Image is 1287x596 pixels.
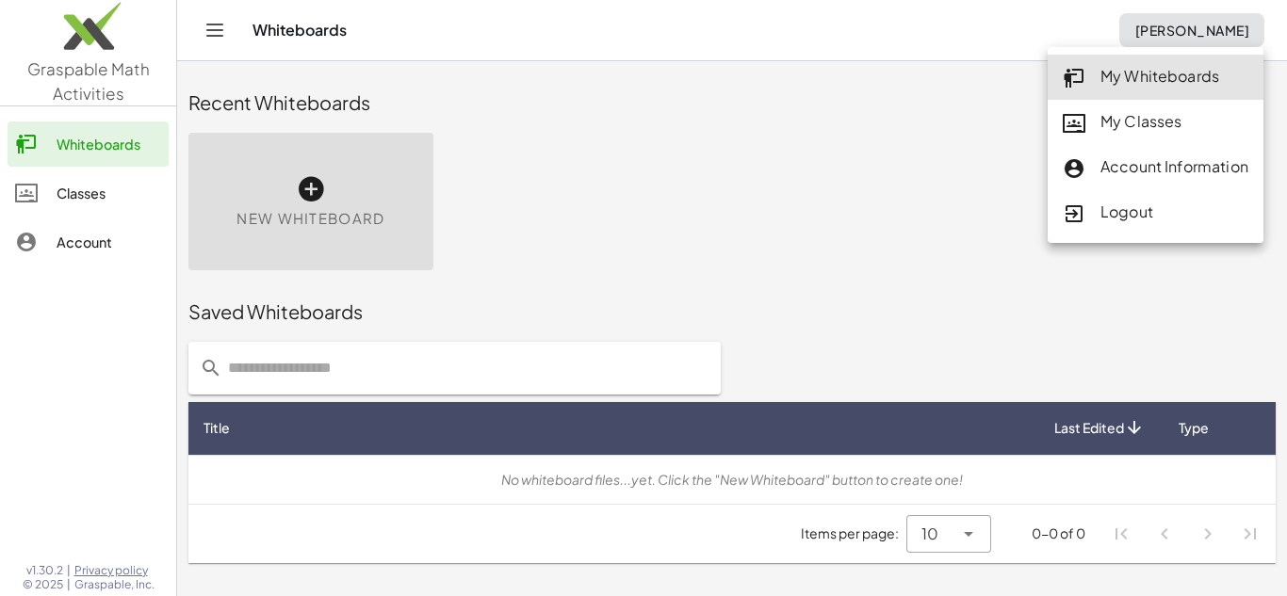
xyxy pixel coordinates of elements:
[1048,55,1263,100] a: My Whiteboards
[1119,13,1264,47] button: [PERSON_NAME]
[23,577,63,592] span: © 2025
[1054,418,1124,438] span: Last Edited
[67,577,71,592] span: |
[200,15,230,45] button: Toggle navigation
[8,170,169,216] a: Classes
[27,58,150,104] span: Graspable Math Activities
[1032,524,1085,543] div: 0-0 of 0
[1179,418,1209,438] span: Type
[1063,201,1248,225] div: Logout
[74,563,155,578] a: Privacy policy
[188,89,1276,116] div: Recent Whiteboards
[200,357,222,379] i: prepended action
[57,133,161,155] div: Whiteboards
[204,418,230,438] span: Title
[1048,100,1263,145] a: My Classes
[1063,65,1248,89] div: My Whiteboards
[188,298,1276,325] div: Saved Whiteboards
[26,563,63,578] span: v1.30.2
[57,231,161,253] div: Account
[74,577,155,592] span: Graspable, Inc.
[204,470,1261,490] div: No whiteboard files...yet. Click the "New Whiteboard" button to create one!
[8,219,169,265] a: Account
[921,523,938,545] span: 10
[1100,512,1272,556] nav: Pagination Navigation
[57,182,161,204] div: Classes
[1063,110,1248,135] div: My Classes
[1134,22,1249,39] span: [PERSON_NAME]
[801,524,906,543] span: Items per page:
[1063,155,1248,180] div: Account Information
[236,208,384,230] span: New Whiteboard
[8,121,169,167] a: Whiteboards
[67,563,71,578] span: |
